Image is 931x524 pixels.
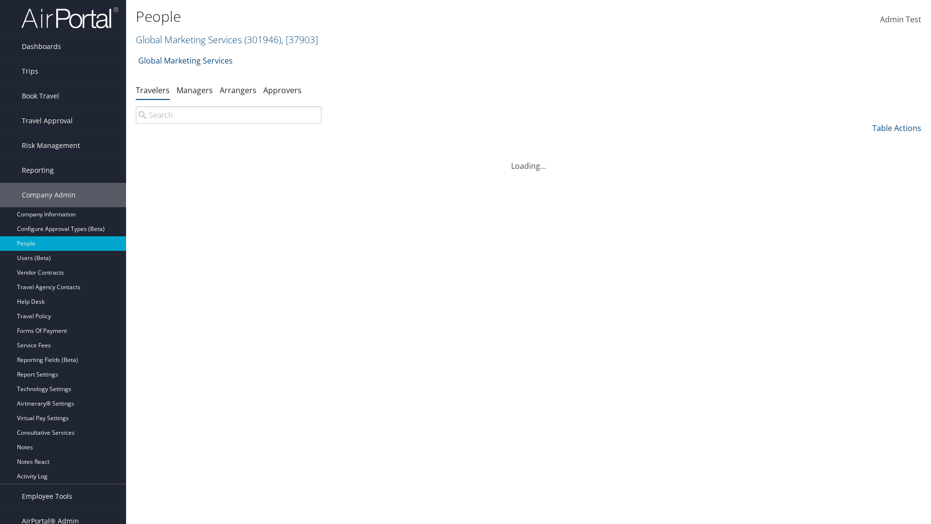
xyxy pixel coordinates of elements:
h1: People [136,6,659,27]
span: Dashboards [22,34,61,59]
span: Trips [22,59,38,83]
span: Risk Management [22,133,80,158]
span: Company Admin [22,183,76,207]
a: Travelers [136,85,170,96]
a: Admin Test [880,5,921,35]
input: Search [136,106,321,124]
a: Global Marketing Services [136,33,318,46]
img: airportal-logo.png [21,6,118,29]
span: Book Travel [22,84,59,108]
a: Arrangers [220,85,257,96]
a: Global Marketing Services [138,51,233,70]
span: Admin Test [880,14,921,25]
span: ( 301946 ) [244,33,281,46]
a: Approvers [263,85,302,96]
span: Travel Approval [22,109,73,133]
a: Managers [177,85,213,96]
span: Reporting [22,158,54,182]
span: , [ 37903 ] [281,33,318,46]
span: Employee Tools [22,484,72,508]
a: Table Actions [872,123,921,133]
div: Loading... [136,148,921,172]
